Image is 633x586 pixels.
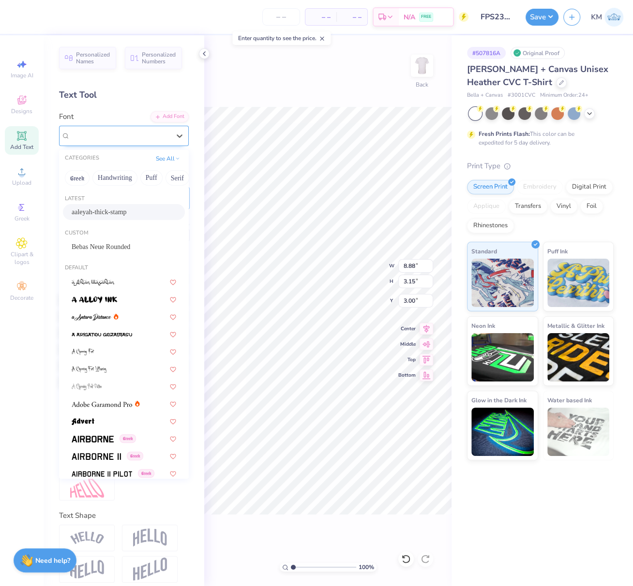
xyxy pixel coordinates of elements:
[10,143,33,151] span: Add Text
[72,366,106,373] img: A Charming Font Leftleaning
[398,372,416,379] span: Bottom
[72,436,114,442] img: Airborne
[127,452,143,460] span: Greek
[479,130,598,147] div: This color can be expedited for 5 day delivery.
[473,7,521,27] input: Untitled Design
[65,154,99,162] div: CATEGORIES
[359,563,374,571] span: 100 %
[5,250,39,266] span: Clipart & logos
[120,434,136,443] span: Greek
[547,321,604,331] span: Metallic & Glitter Ink
[11,107,32,115] span: Designs
[133,528,167,547] img: Arch
[72,331,132,338] img: a Arigatou Gozaimasu
[72,207,127,217] span: aaleyah-thick-stamp
[550,199,577,214] div: Vinyl
[262,8,300,26] input: – –
[566,180,613,194] div: Digital Print
[467,47,506,59] div: # 507816A
[467,180,514,194] div: Screen Print
[511,47,565,59] div: Original Proof
[398,341,416,348] span: Middle
[72,296,117,303] img: a Alloy Ink
[311,12,331,22] span: – –
[138,469,154,478] span: Greek
[412,56,432,75] img: Back
[232,31,331,45] div: Enter quantity to see the price.
[547,333,610,381] img: Metallic & Glitter Ink
[547,395,592,405] span: Water based Ink
[72,279,115,286] img: a Ahlan Wasahlan
[140,170,163,186] button: Puff
[471,259,534,307] img: Standard
[467,199,506,214] div: Applique
[508,91,535,100] span: # 3001CVC
[547,246,568,256] span: Puff Ink
[471,246,497,256] span: Standard
[12,179,31,187] span: Upload
[72,401,132,408] img: Adobe Garamond Pro
[547,408,610,456] img: Water based Ink
[547,259,610,307] img: Puff Ink
[471,395,527,405] span: Glow in the Dark Ink
[591,8,623,27] a: KM
[59,111,74,122] label: Font
[10,294,33,302] span: Decorate
[153,154,183,163] button: See All
[404,12,415,22] span: N/A
[70,531,104,544] img: Arc
[517,180,563,194] div: Embroidery
[471,321,495,331] span: Neon Ink
[65,170,90,186] button: Greek
[479,130,530,138] strong: Fresh Prints Flash:
[467,161,614,172] div: Print Type
[72,349,94,355] img: A Charming Font
[398,356,416,363] span: Top
[76,51,110,65] span: Personalized Names
[59,264,189,272] div: Default
[591,12,602,23] span: KM
[72,383,102,390] img: A Charming Font Outline
[398,325,416,332] span: Center
[467,219,514,233] div: Rhinestones
[421,14,431,20] span: FREE
[72,418,94,425] img: Advert
[467,91,503,100] span: Bella + Canvas
[142,51,176,65] span: Personalized Numbers
[471,333,534,381] img: Neon Ink
[72,470,132,477] img: Airborne II Pilot
[580,199,603,214] div: Foil
[166,170,189,186] button: Serif
[72,242,130,252] span: Bebas Neue Rounded
[509,199,547,214] div: Transfers
[59,88,189,102] div: Text Tool
[59,510,189,521] div: Text Shape
[59,229,189,237] div: Custom
[604,8,623,27] img: Katrina Mae Mijares
[72,453,121,460] img: Airborne II
[151,111,189,122] div: Add Font
[471,408,534,456] img: Glow in the Dark Ink
[70,477,104,498] img: Free Distort
[540,91,588,100] span: Minimum Order: 24 +
[342,12,362,22] span: – –
[133,557,167,581] img: Rise
[92,170,137,186] button: Handwriting
[72,314,111,321] img: a Antara Distance
[70,560,104,579] img: Flag
[416,80,428,89] div: Back
[35,556,70,565] strong: Need help?
[59,195,189,203] div: Latest
[526,9,558,26] button: Save
[11,72,33,79] span: Image AI
[467,63,608,88] span: [PERSON_NAME] + Canvas Unisex Heather CVC T-Shirt
[15,215,30,222] span: Greek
